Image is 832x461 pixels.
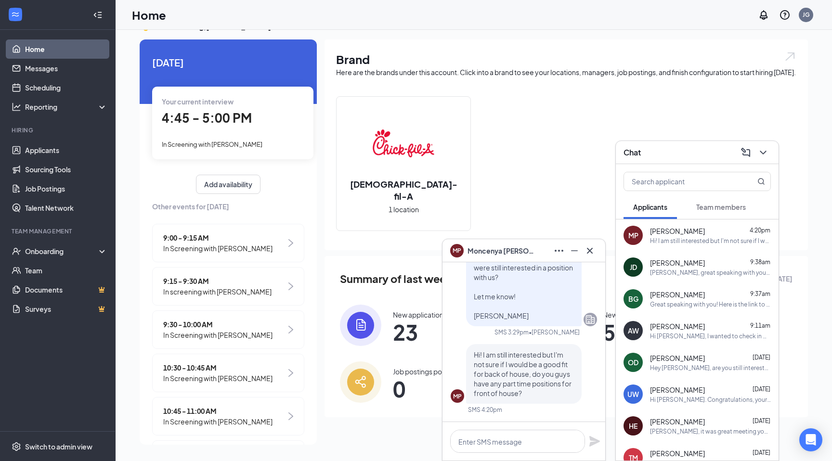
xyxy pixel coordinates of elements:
[163,243,273,254] span: In Screening with [PERSON_NAME]
[196,175,260,194] button: Add availability
[750,258,770,266] span: 9:38am
[12,246,21,256] svg: UserCheck
[163,416,273,427] span: In Screening with [PERSON_NAME]
[650,237,771,245] div: Hi! I am still interested but I'm not sure if I would be a good fit for back of house, do you guy...
[650,353,705,363] span: [PERSON_NAME]
[393,323,447,341] span: 23
[627,389,639,399] div: UW
[468,406,502,414] div: SMS 4:20pm
[468,245,535,256] span: Moncenya [PERSON_NAME]
[163,330,273,340] span: In Screening with [PERSON_NAME]
[753,449,770,456] span: [DATE]
[162,97,234,106] span: Your current interview
[373,113,434,174] img: Chick-fil-A
[12,126,105,134] div: Hiring
[650,427,771,435] div: [PERSON_NAME], it was great meeting you! Here is the link to schedule your in-person interview wi...
[584,245,596,256] svg: Cross
[152,201,304,212] span: Other events for [DATE]
[628,326,639,335] div: AW
[630,262,637,272] div: JD
[132,7,166,23] h1: Home
[93,10,103,20] svg: Collapse
[757,147,769,158] svg: ChevronDown
[163,232,273,243] span: 9:00 - 9:15 AM
[633,203,667,211] span: Applicants
[589,435,600,447] svg: Plane
[25,179,107,198] a: Job Postings
[753,417,770,424] span: [DATE]
[474,350,572,397] span: Hi! I am still interested but I'm not sure if I would be a good fit for back of house, do you guy...
[25,59,107,78] a: Messages
[650,364,771,372] div: Hey [PERSON_NAME], are you still interested in a position with us? We would love to get your inte...
[738,145,754,160] button: ComposeMessage
[11,10,20,19] svg: WorkstreamLogo
[162,141,262,148] span: In Screening with [PERSON_NAME]
[650,332,771,340] div: Hi [PERSON_NAME], I wanted to check in with you about your interview this morning with me. It was...
[551,243,567,258] button: Ellipses
[629,421,637,431] div: HE
[755,145,771,160] button: ChevronDown
[628,230,638,240] div: MP
[453,392,462,400] div: MP
[12,102,21,112] svg: Analysis
[569,245,580,256] svg: Minimize
[12,442,21,451] svg: Settings
[12,227,105,235] div: Team Management
[393,380,456,397] span: 0
[152,55,304,70] span: [DATE]
[163,319,273,330] span: 9:30 - 10:00 AM
[750,227,770,234] span: 4:20pm
[750,322,770,329] span: 9:11am
[529,328,580,336] span: • [PERSON_NAME]
[340,305,381,346] img: icon
[628,294,638,304] div: BG
[628,358,638,367] div: OD
[650,269,771,277] div: [PERSON_NAME], great speaking with you! Here is a link to book your time with [PERSON_NAME]! Let ...
[650,321,705,331] span: [PERSON_NAME]
[650,396,771,404] div: Hi [PERSON_NAME]. Congratulations, your meeting with [DEMOGRAPHIC_DATA]-fil-A for Leader-in-Train...
[750,290,770,297] span: 9:37am
[336,67,796,77] div: Here are the brands under this account. Click into a brand to see your locations, managers, job p...
[740,147,752,158] svg: ComposeMessage
[799,428,822,451] div: Open Intercom Messenger
[582,243,598,258] button: Cross
[758,9,769,21] svg: Notifications
[753,354,770,361] span: [DATE]
[25,442,92,451] div: Switch to admin view
[25,102,108,112] div: Reporting
[567,243,582,258] button: Minimize
[163,362,273,373] span: 10:30 - 10:45 AM
[650,300,771,308] div: Great speaking with you! Here is the link to schedule your time with [PERSON_NAME]! Sincerely, [P...
[393,367,456,376] div: Job postings posted
[163,406,273,416] span: 10:45 - 11:00 AM
[650,417,705,426] span: [PERSON_NAME]
[650,385,705,395] span: [PERSON_NAME]
[624,147,641,158] h3: Chat
[340,361,381,403] img: icon
[25,198,107,218] a: Talent Network
[803,11,810,19] div: JG
[650,258,705,268] span: [PERSON_NAME]
[25,261,107,280] a: Team
[340,270,452,287] span: Summary of last week
[696,203,746,211] span: Team members
[585,314,596,325] svg: Company
[650,290,705,299] span: [PERSON_NAME]
[337,178,470,202] h2: [DEMOGRAPHIC_DATA]-fil-A
[336,51,796,67] h1: Brand
[25,141,107,160] a: Applicants
[25,280,107,299] a: DocumentsCrown
[757,178,765,185] svg: MagnifyingGlass
[753,385,770,393] span: [DATE]
[784,51,796,62] img: open.6027fd2a22e1237b5b06.svg
[25,78,107,97] a: Scheduling
[494,328,529,336] div: SMS 3:29pm
[393,310,447,320] div: New applications
[25,39,107,59] a: Home
[553,245,565,256] svg: Ellipses
[162,110,252,126] span: 4:45 - 5:00 PM
[163,373,273,384] span: In Screening with [PERSON_NAME]
[163,286,272,297] span: In screening with [PERSON_NAME]
[624,172,738,191] input: Search applicant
